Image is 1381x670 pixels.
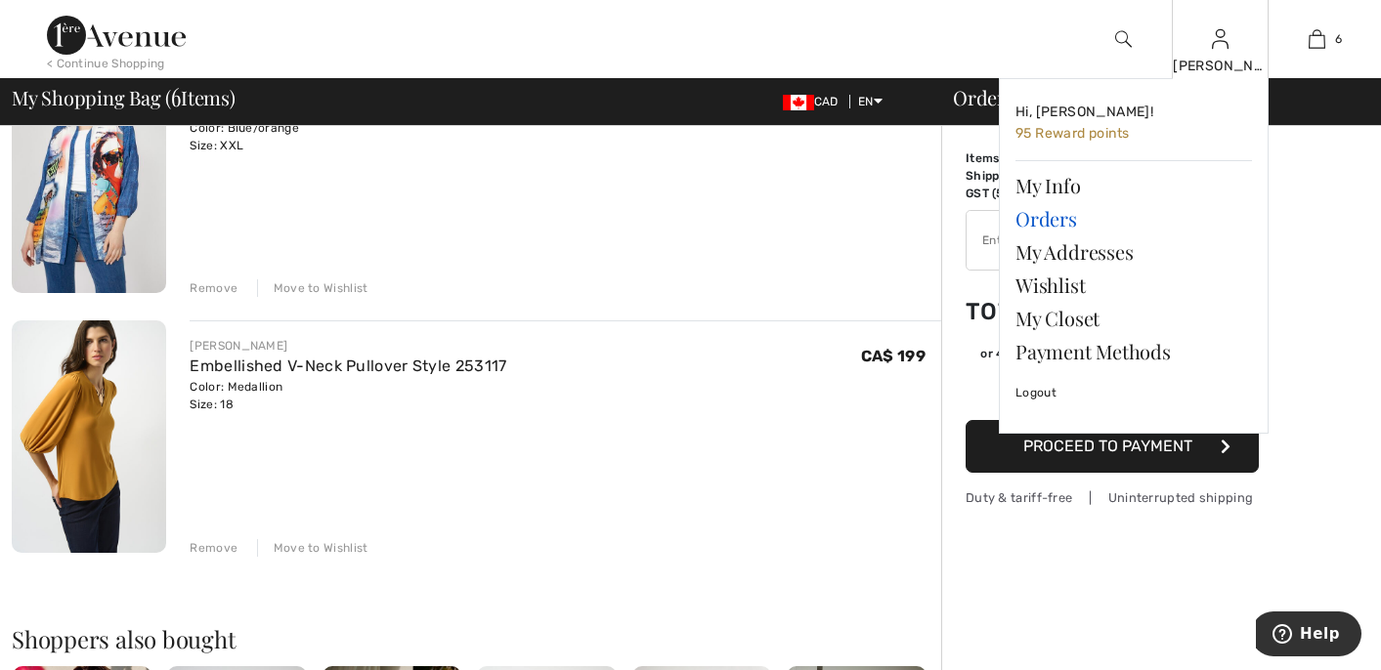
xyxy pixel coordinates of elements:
div: [PERSON_NAME] [1173,56,1268,76]
span: My Shopping Bag ( Items) [12,88,236,107]
a: My Closet [1015,302,1252,335]
a: My Addresses [1015,235,1252,269]
div: Remove [190,539,237,557]
td: Shipping [966,167,1067,185]
span: Hi, [PERSON_NAME]! [1015,104,1153,120]
img: search the website [1115,27,1132,51]
div: Color: Blue/orange Size: XXL [190,119,573,154]
span: 95 Reward points [1015,125,1129,142]
span: CA$ 199 [861,347,926,365]
div: Move to Wishlist [257,539,368,557]
td: Total [966,278,1067,345]
span: 6 [171,83,181,108]
a: My Info [1015,169,1252,202]
td: GST (5%) [966,185,1067,202]
div: [PERSON_NAME] [190,337,506,355]
span: CAD [783,95,846,108]
img: My Bag [1309,27,1325,51]
a: Payment Methods [1015,335,1252,368]
div: Color: Medallion Size: 18 [190,378,506,413]
input: Promo code [967,211,1204,270]
img: Embellished V-Neck Pullover Style 253117 [12,320,166,552]
div: Order Summary [929,88,1369,107]
img: 1ère Avenue [47,16,186,55]
a: Wishlist [1015,269,1252,302]
div: or 4 payments ofCA$ 354.90withSezzle Click to learn more about Sezzle [966,345,1259,369]
a: 6 [1270,27,1364,51]
img: My Info [1212,27,1229,51]
div: < Continue Shopping [47,55,165,72]
h2: Shoppers also bought [12,627,941,650]
a: Sign In [1212,29,1229,48]
iframe: Opens a widget where you can find more information [1256,611,1361,660]
span: 6 [1335,30,1342,48]
button: Proceed to Payment [966,420,1259,473]
div: Remove [190,279,237,297]
div: Move to Wishlist [257,279,368,297]
a: Orders [1015,202,1252,235]
img: Collarless Graphic Long-Sleeve Shirt Style 253827 [12,62,166,293]
a: Embellished V-Neck Pullover Style 253117 [190,356,506,375]
div: Duty & tariff-free | Uninterrupted shipping [966,488,1259,507]
iframe: PayPal-paypal [966,369,1259,413]
img: Canadian Dollar [783,95,814,110]
span: EN [858,95,883,108]
td: Items ( ) [966,149,1067,167]
a: Hi, [PERSON_NAME]! 95 Reward points [1015,95,1252,152]
a: Logout [1015,368,1252,417]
